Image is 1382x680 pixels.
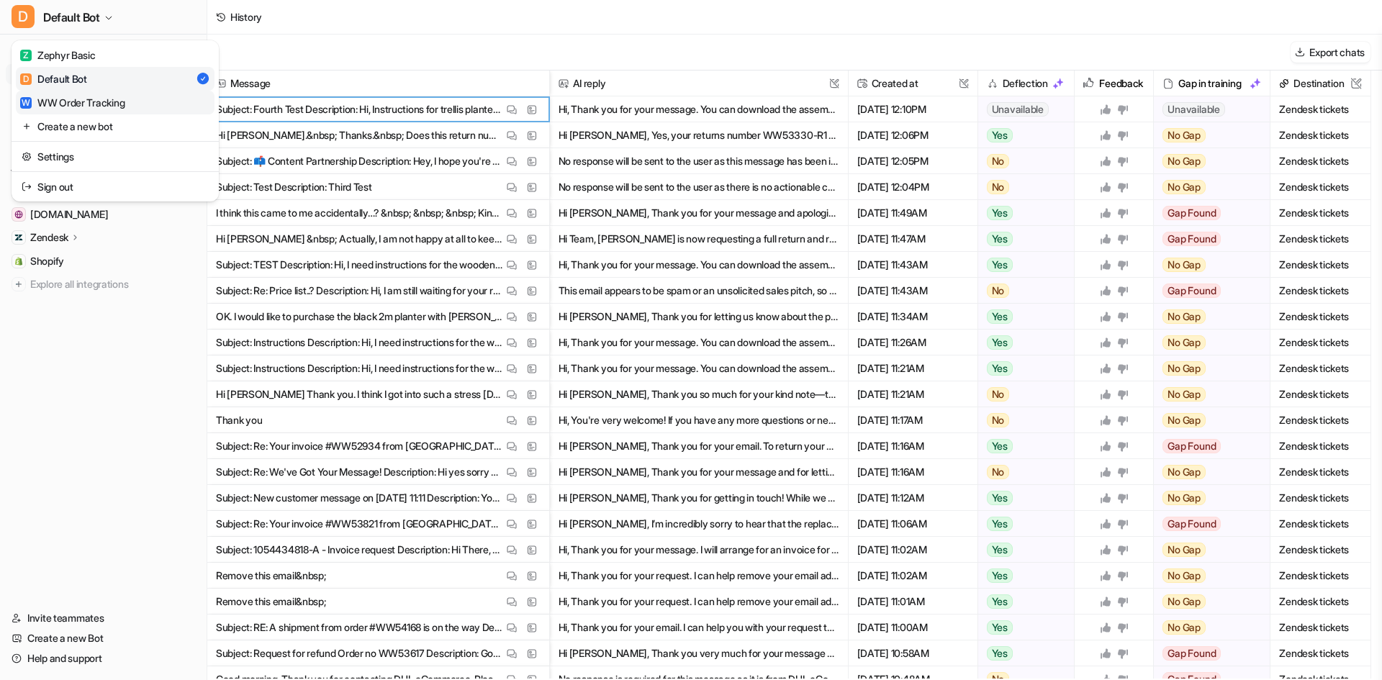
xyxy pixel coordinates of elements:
[22,179,32,194] img: reset
[22,149,32,164] img: reset
[22,119,32,134] img: reset
[12,5,35,28] span: D
[20,73,32,85] span: D
[16,114,214,138] a: Create a new bot
[20,71,87,86] div: Default Bot
[12,40,219,201] div: DDefault Bot
[16,175,214,199] a: Sign out
[43,7,100,27] span: Default Bot
[20,95,125,110] div: WW Order Tracking
[20,50,32,61] span: Z
[16,145,214,168] a: Settings
[20,97,32,109] span: W
[20,47,96,63] div: Zephyr Basic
